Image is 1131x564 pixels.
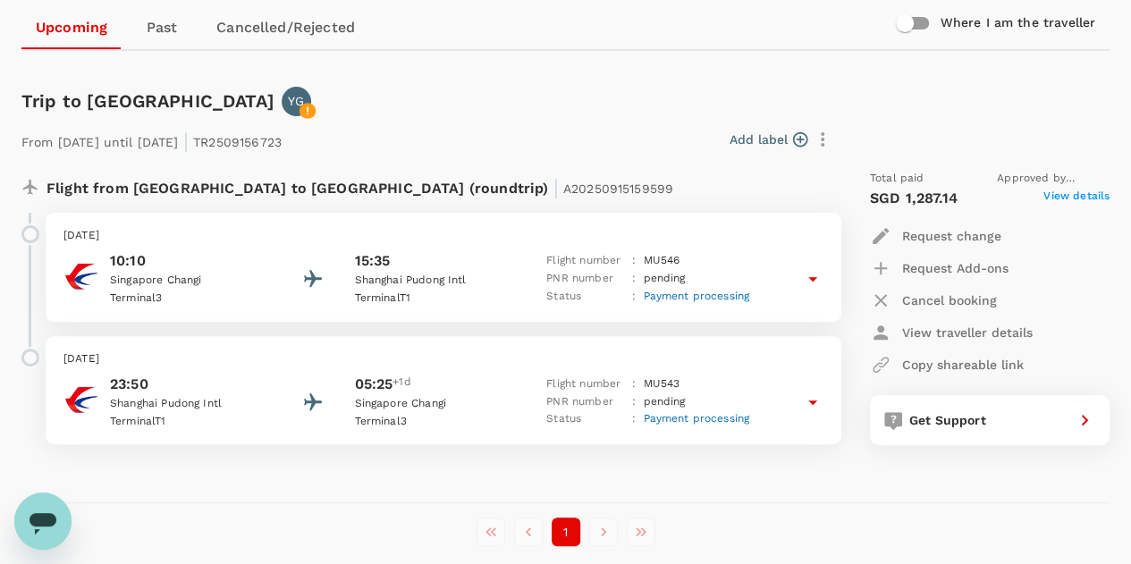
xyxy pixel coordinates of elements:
p: Terminal 3 [110,290,271,307]
button: Cancel booking [870,284,997,316]
p: Shanghai Pudong Intl [354,272,515,290]
p: 15:35 [354,250,390,272]
p: SGD 1,287.14 [870,188,958,209]
span: Get Support [909,413,986,427]
p: : [632,410,636,428]
span: | [553,175,558,200]
p: Flight number [546,375,625,393]
p: MU 543 [643,375,679,393]
p: : [632,375,636,393]
a: Past [122,6,202,49]
span: Payment processing [643,290,749,302]
span: View details [1043,188,1110,209]
span: Approved by [997,170,1110,188]
nav: pagination navigation [472,518,660,546]
span: | [183,129,189,154]
a: Upcoming [21,6,122,49]
p: : [632,393,636,411]
p: : [632,288,636,306]
button: page 1 [552,518,580,546]
h6: Where I am the traveller [940,13,1095,33]
button: Request change [870,220,1001,252]
img: China Eastern Airlines [63,258,99,294]
span: +1d [392,374,410,395]
p: pending [643,393,685,411]
button: Request Add-ons [870,252,1009,284]
p: Flight number [546,252,625,270]
p: Singapore Changi [354,395,515,413]
p: 10:10 [110,250,271,272]
p: From [DATE] until [DATE] TR2509156723 [21,123,282,156]
p: PNR number [546,393,625,411]
span: A20250915159599 [563,181,673,196]
p: Copy shareable link [902,356,1024,374]
span: Payment processing [643,412,749,425]
p: Status [546,410,625,428]
p: Cancel booking [902,291,997,309]
p: YG [288,92,304,110]
p: pending [643,270,685,288]
p: : [632,252,636,270]
p: [DATE] [63,227,823,245]
span: Total paid [870,170,924,188]
p: Terminal T1 [354,290,515,307]
p: Flight from [GEOGRAPHIC_DATA] to [GEOGRAPHIC_DATA] (roundtrip) [46,170,673,202]
p: Request change [902,227,1001,245]
p: [DATE] [63,350,823,368]
a: Cancelled/Rejected [202,6,369,49]
p: : [632,270,636,288]
p: Singapore Changi [110,272,271,290]
p: MU 546 [643,252,679,270]
button: View traveller details [870,316,1033,349]
button: Copy shareable link [870,349,1024,381]
iframe: Button to launch messaging window [14,492,72,550]
img: China Eastern Airlines [63,382,99,417]
p: Terminal 3 [354,413,515,431]
p: Request Add-ons [902,259,1009,277]
button: Add label [730,130,807,148]
p: Terminal T1 [110,413,271,431]
p: 05:25 [354,374,392,395]
p: 23:50 [110,374,271,395]
h6: Trip to [GEOGRAPHIC_DATA] [21,87,274,115]
p: View traveller details [902,324,1033,341]
p: PNR number [546,270,625,288]
p: Shanghai Pudong Intl [110,395,271,413]
p: Status [546,288,625,306]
